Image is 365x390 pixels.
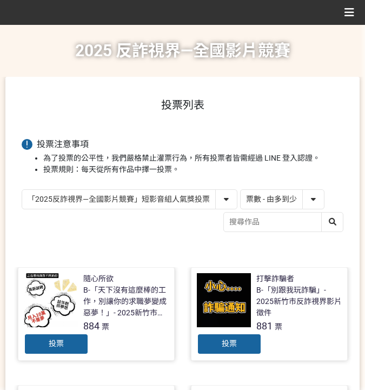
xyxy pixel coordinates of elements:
[37,139,89,149] span: 投票注意事項
[83,273,114,285] div: 隨心所欲
[18,267,175,361] a: 隨心所欲B-「天下沒有這麼棒的工作，別讓你的求職夢變成惡夢！」- 2025新竹市反詐視界影片徵件884票投票
[75,25,290,77] h1: 2025 反詐視界—全國影片競賽
[224,213,343,232] input: 搜尋作品
[43,153,343,164] li: 為了投票的公平性，我們嚴格禁止灌票行為，所有投票者皆需經過 LINE 登入認證。
[49,339,64,348] span: 投票
[256,273,294,285] div: 打擊詐騙者
[222,339,237,348] span: 投票
[256,320,273,332] span: 881
[22,98,343,111] h1: 投票列表
[256,285,342,319] div: B-「別跟我玩詐騙」- 2025新竹市反詐視界影片徵件
[83,285,169,319] div: B-「天下沒有這麼棒的工作，別讓你的求職夢變成惡夢！」- 2025新竹市反詐視界影片徵件
[83,320,99,332] span: 884
[43,164,343,175] li: 投票規則：每天從所有作品中擇一投票。
[191,267,348,361] a: 打擊詐騙者B-「別跟我玩詐騙」- 2025新竹市反詐視界影片徵件881票投票
[275,322,282,331] span: 票
[102,322,109,331] span: 票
